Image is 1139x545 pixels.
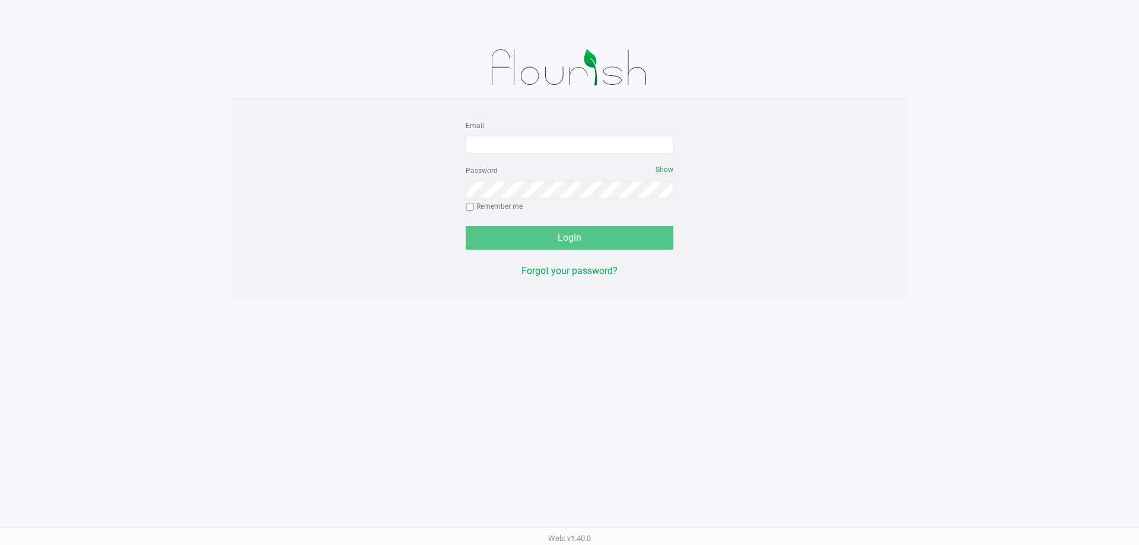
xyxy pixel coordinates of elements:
label: Password [466,165,498,176]
label: Remember me [466,201,523,212]
input: Remember me [466,203,474,211]
span: Web: v1.40.0 [548,534,591,543]
span: Show [656,165,673,174]
label: Email [466,120,484,131]
button: Forgot your password? [521,264,618,278]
